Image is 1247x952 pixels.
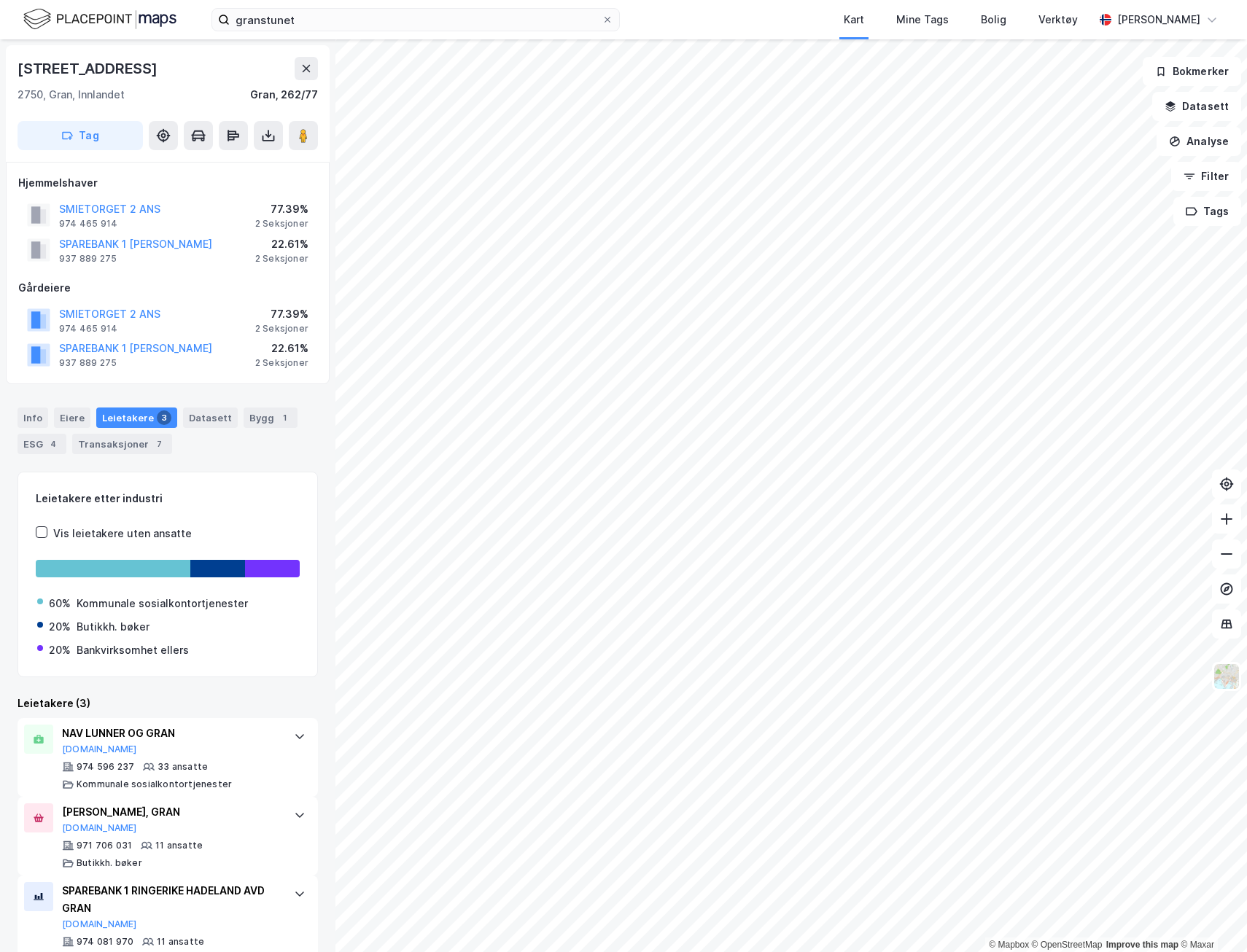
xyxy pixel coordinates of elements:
div: Kontrollprogram for chat [1174,882,1247,952]
div: Datasett [183,407,238,428]
div: 937 889 275 [59,253,117,265]
div: 937 889 275 [59,357,117,369]
div: Vis leietakere uten ansatte [53,525,192,542]
img: Z [1213,663,1240,690]
div: Bygg [244,407,298,428]
div: 2 Seksjoner [255,357,308,369]
img: logo.f888ab2527a4732fd821a326f86c7f29.svg [23,7,176,32]
div: Eiere [54,407,90,428]
div: 7 [152,437,166,451]
button: Bokmerker [1143,57,1241,86]
div: 77.39% [255,305,308,323]
button: Analyse [1157,127,1241,156]
div: Butikkh. bøker [77,857,142,869]
div: Mine Tags [896,11,949,28]
a: OpenStreetMap [1032,940,1103,950]
div: 2 Seksjoner [255,218,308,230]
iframe: Chat Widget [1174,882,1247,952]
div: 2 Seksjoner [255,253,308,265]
button: Filter [1171,162,1241,191]
div: 11 ansatte [157,936,204,948]
div: ESG [18,434,66,454]
div: 1 [277,410,292,425]
div: Gran, 262/77 [250,86,318,104]
div: 20% [49,618,71,636]
button: [DOMAIN_NAME] [62,744,137,755]
div: Verktøy [1038,11,1078,28]
button: [DOMAIN_NAME] [62,918,137,930]
div: 77.39% [255,200,308,218]
div: Butikkh. bøker [77,618,149,636]
div: SPAREBANK 1 RINGERIKE HADELAND AVD GRAN [62,882,279,917]
button: Datasett [1152,92,1241,121]
div: Hjemmelshaver [18,174,317,192]
div: 974 465 914 [59,218,117,230]
div: 4 [46,437,61,451]
div: 33 ansatte [158,761,208,773]
button: Tags [1173,197,1241,226]
div: 974 596 237 [77,761,134,773]
div: 20% [49,641,71,659]
div: Kommunale sosialkontortjenester [77,779,232,790]
div: Info [18,407,48,428]
div: 2750, Gran, Innlandet [18,86,125,104]
div: Kommunale sosialkontortjenester [77,595,248,612]
div: [PERSON_NAME] [1117,11,1200,28]
a: Mapbox [989,940,1029,950]
div: 60% [49,595,71,612]
div: NAV LUNNER OG GRAN [62,725,279,742]
div: Leietakere etter industri [36,490,300,507]
button: Tag [18,121,143,150]
div: 22.61% [255,235,308,253]
div: 974 465 914 [59,323,117,335]
div: Leietakere [96,407,177,428]
div: 22.61% [255,340,308,357]
div: Bankvirksomhet ellers [77,641,189,659]
div: Transaksjoner [72,434,172,454]
div: 974 081 970 [77,936,133,948]
div: 2 Seksjoner [255,323,308,335]
div: [STREET_ADDRESS] [18,57,160,80]
div: Kart [844,11,864,28]
div: Gårdeiere [18,279,317,297]
input: Søk på adresse, matrikkel, gårdeiere, leietakere eller personer [230,9,602,31]
div: Bolig [981,11,1006,28]
button: [DOMAIN_NAME] [62,822,137,834]
div: 11 ansatte [155,840,203,851]
div: 971 706 031 [77,840,132,851]
div: 3 [157,410,171,425]
a: Improve this map [1106,940,1178,950]
div: [PERSON_NAME], GRAN [62,803,279,821]
div: Leietakere (3) [18,695,318,712]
